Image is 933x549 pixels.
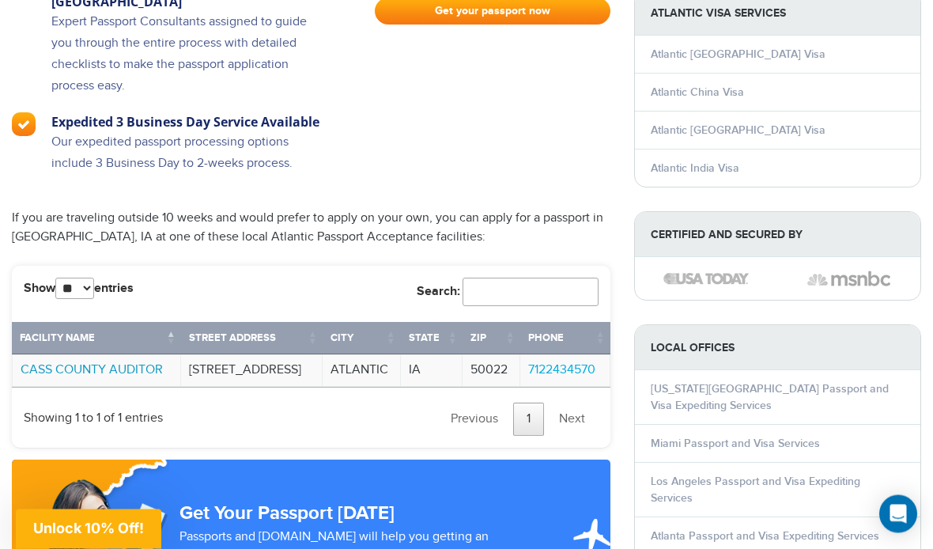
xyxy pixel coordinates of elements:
[546,403,599,437] a: Next
[463,355,520,388] td: 50022
[323,323,401,355] th: City: activate to sort column ascending
[651,124,825,138] a: Atlantic [GEOGRAPHIC_DATA] Visa
[513,403,544,437] a: 1
[651,437,820,451] a: Miami Passport and Visa Services
[12,210,610,248] p: If you are traveling outside 10 weeks and would prefer to apply on your own, you can apply for a ...
[651,383,889,413] a: [US_STATE][GEOGRAPHIC_DATA] Passport and Visa Expediting Services
[528,363,595,378] a: 7122434570
[12,323,181,355] th: Facility Name: activate to sort column descending
[181,323,323,355] th: Street Address: activate to sort column ascending
[51,113,324,132] h3: Expedited 3 Business Day Service Available
[879,495,917,533] div: Open Intercom Messenger
[55,278,94,300] select: Showentries
[651,530,879,543] a: Atlanta Passport and Visa Expediting Services
[651,86,744,100] a: Atlantic China Visa
[463,278,599,307] input: Search:
[181,355,323,388] td: [STREET_ADDRESS]
[323,355,401,388] td: ATLANTIC
[24,400,163,429] div: Showing 1 to 1 of 1 entries
[807,270,890,289] img: image description
[179,502,395,525] strong: Get Your Passport [DATE]
[51,132,324,191] p: Our expedited passport processing options include 3 Business Day to 2-weeks process.
[33,520,144,536] span: Unlock 10% Off!
[401,355,463,388] td: IA
[51,12,324,113] p: Expert Passport Consultants assigned to guide you through the entire process with detailed checkl...
[520,323,610,355] th: Phone: activate to sort column ascending
[437,403,512,437] a: Previous
[635,326,920,371] strong: LOCAL OFFICES
[16,509,161,549] div: Unlock 10% Off!
[651,162,739,176] a: Atlantic India Visa
[401,323,463,355] th: State: activate to sort column ascending
[663,274,749,286] img: image description
[651,475,860,505] a: Los Angeles Passport and Visa Expediting Services
[21,363,163,378] a: CASS COUNTY AUDITOR
[651,48,825,62] a: Atlantic [GEOGRAPHIC_DATA] Visa
[24,278,134,300] label: Show entries
[417,278,599,307] label: Search:
[635,213,920,258] strong: Certified and Secured by
[463,323,520,355] th: Zip: activate to sort column ascending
